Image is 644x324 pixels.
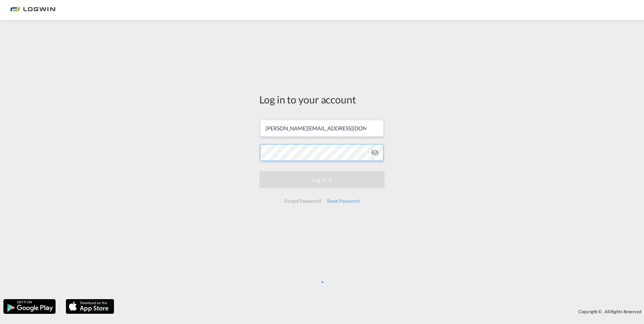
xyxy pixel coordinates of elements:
[259,171,385,188] button: LOGIN
[282,195,324,207] div: Forgot Password?
[3,298,56,315] img: google.png
[259,92,385,106] div: Log in to your account
[65,298,115,315] img: apple.png
[118,306,644,317] div: Copyright © . All Rights Reserved
[371,149,379,157] md-icon: icon-eye-off
[260,120,384,137] input: Enter email/phone number
[10,3,56,18] img: bc73a0e0d8c111efacd525e4c8ad7d32.png
[324,195,362,207] div: Reset Password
